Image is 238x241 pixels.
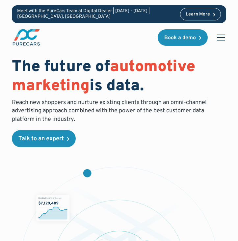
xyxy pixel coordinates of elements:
h1: The future of is data. [12,58,226,96]
p: Reach new shoppers and nurture existing clients through an omni-channel advertising approach comb... [12,98,212,123]
a: Talk to an expert [12,130,76,147]
div: Book a demo [164,35,196,40]
p: Meet with the PureCars Team at Digital Dealer | [DATE] - [DATE] | [GEOGRAPHIC_DATA], [GEOGRAPHIC_... [17,9,175,20]
div: Talk to an expert [18,136,64,142]
a: Learn More [180,8,221,20]
div: menu [213,30,226,45]
img: purecars logo [12,28,41,46]
div: Learn More [186,12,210,17]
a: Book a demo [158,29,208,46]
img: chart showing monthly dealership revenue of $7m [36,195,69,222]
span: automotive marketing [12,57,195,96]
a: main [12,28,41,46]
